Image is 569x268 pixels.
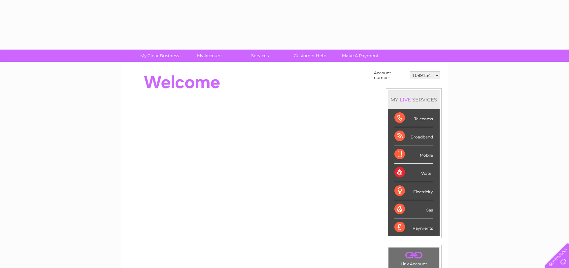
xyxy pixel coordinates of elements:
a: Services [233,50,287,62]
div: Electricity [394,182,433,200]
div: LIVE [398,96,412,103]
td: Link Account [388,247,439,268]
div: Mobile [394,145,433,164]
td: Account number [372,69,408,82]
a: Customer Help [283,50,337,62]
div: Telecoms [394,109,433,127]
a: My Clear Business [132,50,187,62]
a: . [390,249,437,261]
a: Make A Payment [333,50,387,62]
div: Payments [394,218,433,236]
div: Water [394,164,433,182]
div: Gas [394,200,433,218]
div: Broadband [394,127,433,145]
a: My Account [183,50,237,62]
div: MY SERVICES [388,90,440,109]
